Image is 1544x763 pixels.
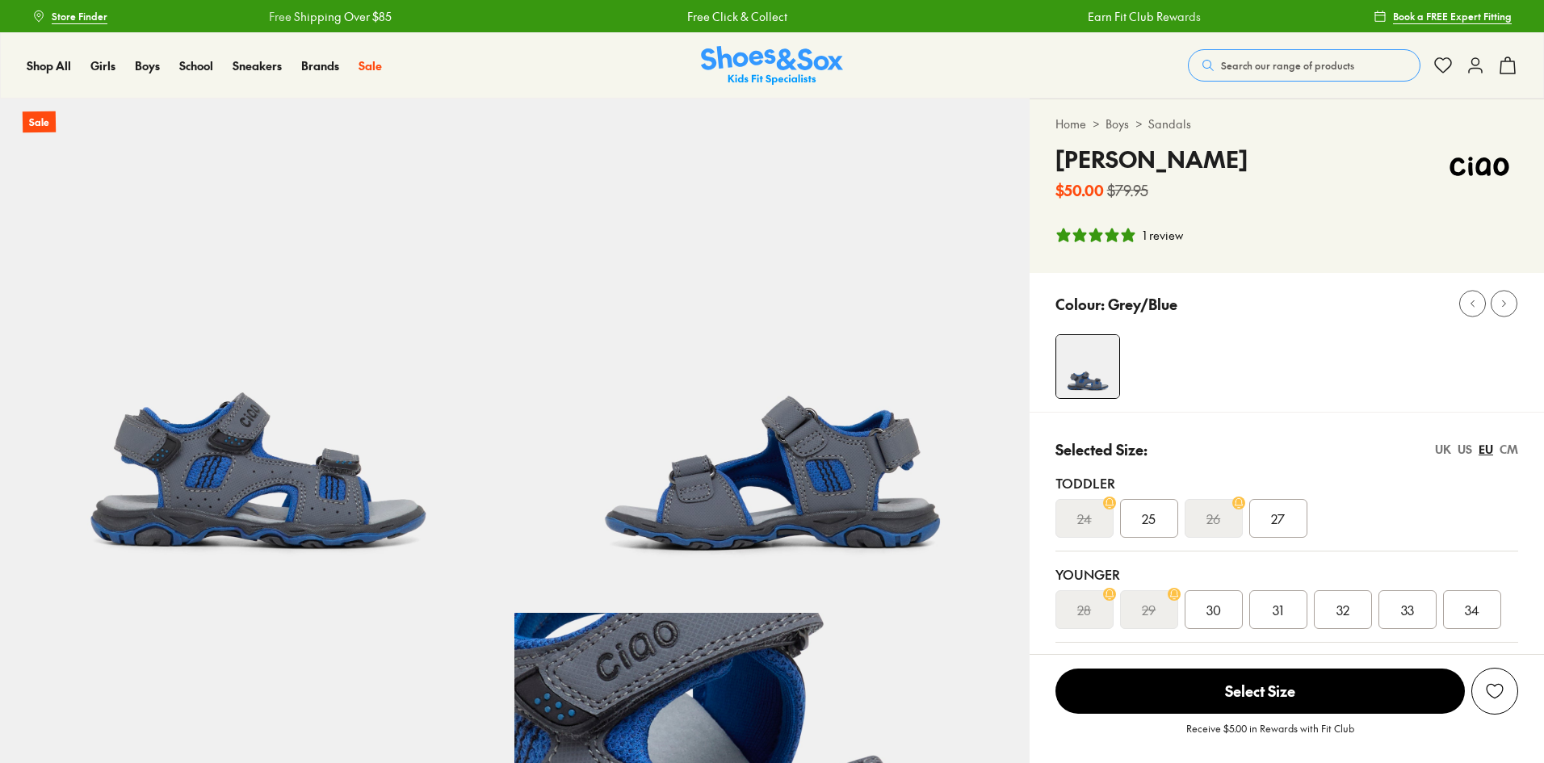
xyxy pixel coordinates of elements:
[1435,441,1451,458] div: UK
[1142,600,1156,619] s: 29
[233,57,282,74] a: Sneakers
[1441,142,1518,191] img: Vendor logo
[301,57,339,74] a: Brands
[1465,600,1479,619] span: 34
[1143,227,1183,244] div: 1 review
[1273,600,1283,619] span: 31
[1055,564,1518,584] div: Younger
[1055,438,1148,460] p: Selected Size:
[233,57,282,73] span: Sneakers
[1077,509,1092,528] s: 24
[1471,668,1518,715] button: Add to Wishlist
[359,57,382,74] a: Sale
[1336,600,1349,619] span: 32
[1055,179,1104,201] b: $50.00
[1055,668,1465,715] button: Select Size
[1500,441,1518,458] div: CM
[32,2,107,31] a: Store Finder
[1221,58,1354,73] span: Search our range of products
[90,57,115,73] span: Girls
[23,111,56,133] p: Sale
[701,46,843,86] img: SNS_Logo_Responsive.svg
[1393,9,1512,23] span: Book a FREE Expert Fitting
[90,57,115,74] a: Girls
[679,8,779,25] a: Free Click & Collect
[1108,293,1177,315] p: Grey/Blue
[27,57,71,74] a: Shop All
[52,9,107,23] span: Store Finder
[1055,115,1086,132] a: Home
[1106,115,1129,132] a: Boys
[1107,179,1148,201] s: $79.95
[1458,441,1472,458] div: US
[27,57,71,73] span: Shop All
[1374,2,1512,31] a: Book a FREE Expert Fitting
[1271,509,1285,528] span: 27
[1186,721,1354,750] p: Receive $5.00 in Rewards with Fit Club
[1206,509,1220,528] s: 26
[179,57,213,74] a: School
[1401,600,1414,619] span: 33
[1080,8,1193,25] a: Earn Fit Club Rewards
[1055,473,1518,493] div: Toddler
[359,57,382,73] span: Sale
[1077,600,1091,619] s: 28
[1206,600,1221,619] span: 30
[16,655,81,715] iframe: Gorgias live chat messenger
[1142,509,1156,528] span: 25
[301,57,339,73] span: Brands
[1055,142,1248,176] h4: [PERSON_NAME]
[179,57,213,73] span: School
[1055,115,1518,132] div: > >
[1055,227,1183,244] button: 5 stars, 1 ratings
[1055,293,1105,315] p: Colour:
[261,8,384,25] a: Free Shipping Over $85
[1148,115,1191,132] a: Sandals
[135,57,160,74] a: Boys
[514,99,1029,613] img: 5-517117_1
[1479,441,1493,458] div: EU
[1055,669,1465,714] span: Select Size
[1056,335,1119,398] img: 4-517116_1
[1188,49,1420,82] button: Search our range of products
[135,57,160,73] span: Boys
[701,46,843,86] a: Shoes & Sox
